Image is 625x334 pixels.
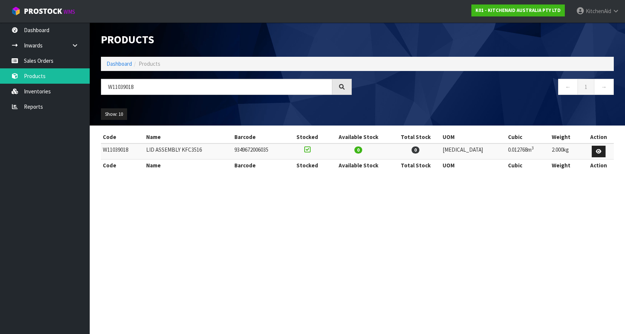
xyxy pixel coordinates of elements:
[139,60,160,67] span: Products
[233,160,289,171] th: Barcode
[550,131,583,143] th: Weight
[506,160,550,171] th: Cubic
[583,131,614,143] th: Action
[354,146,362,154] span: 0
[412,146,419,154] span: 0
[101,34,352,46] h1: Products
[550,143,583,160] td: 2.000kg
[233,143,289,160] td: 9349672006035
[558,79,578,95] a: ←
[101,79,332,95] input: Search products
[11,6,21,16] img: cube-alt.png
[363,79,614,97] nav: Page navigation
[594,79,614,95] a: →
[326,131,391,143] th: Available Stock
[475,7,561,13] strong: K01 - KITCHENAID AUSTRALIA PTY LTD
[326,160,391,171] th: Available Stock
[101,160,144,171] th: Code
[101,143,144,160] td: W11039018
[101,131,144,143] th: Code
[233,131,289,143] th: Barcode
[532,145,534,151] sup: 3
[550,160,583,171] th: Weight
[578,79,594,95] a: 1
[506,143,550,160] td: 0.012768m
[441,143,506,160] td: [MEDICAL_DATA]
[391,131,441,143] th: Total Stock
[586,7,611,15] span: KitchenAid
[144,160,233,171] th: Name
[107,60,132,67] a: Dashboard
[391,160,441,171] th: Total Stock
[64,8,75,15] small: WMS
[289,160,326,171] th: Stocked
[441,131,506,143] th: UOM
[101,108,127,120] button: Show: 10
[506,131,550,143] th: Cubic
[289,131,326,143] th: Stocked
[583,160,614,171] th: Action
[441,160,506,171] th: UOM
[24,6,62,16] span: ProStock
[144,131,233,143] th: Name
[144,143,233,160] td: LID ASSEMBLY KFC3516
